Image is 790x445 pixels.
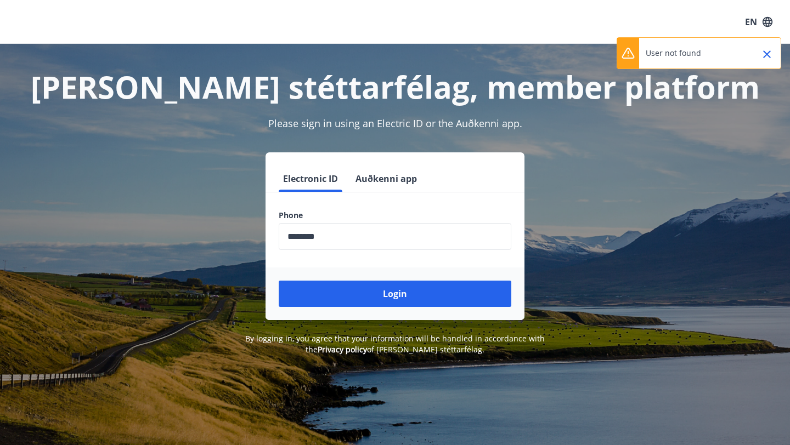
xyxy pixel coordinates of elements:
button: Auðkenni app [351,166,421,192]
label: Phone [279,210,511,221]
span: By logging in, you agree that your information will be handled in accordance with the of [PERSON_... [245,333,545,355]
p: User not found [646,48,701,59]
button: EN [741,12,777,32]
button: Login [279,281,511,307]
button: Close [758,45,776,64]
h1: [PERSON_NAME] stéttarfélag, member platform [13,66,777,107]
button: Electronic ID [279,166,342,192]
a: Privacy policy [318,344,367,355]
span: Please sign in using an Electric ID or the Auðkenni app. [268,117,522,130]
